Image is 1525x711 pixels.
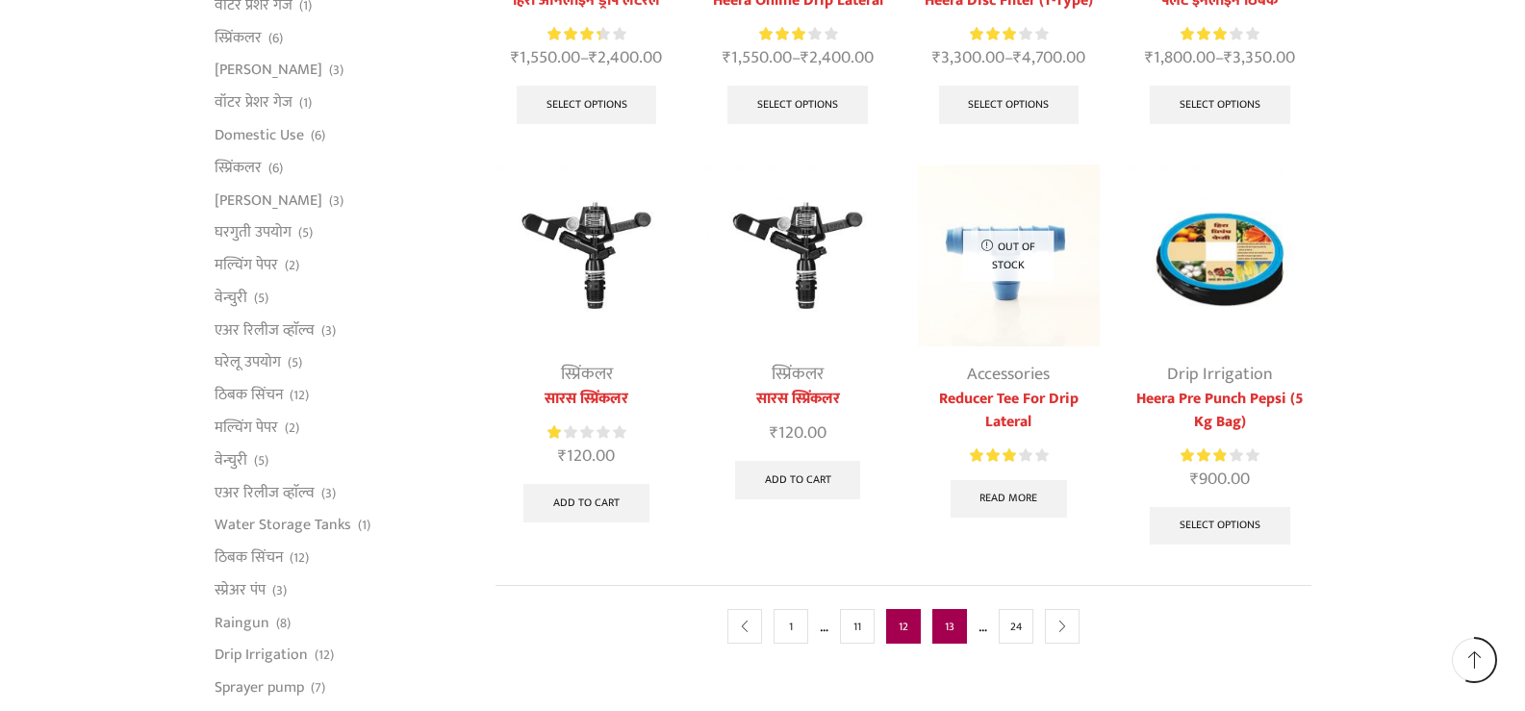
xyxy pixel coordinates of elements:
[1224,43,1295,72] bdi: 3,350.00
[967,360,1050,389] a: Accessories
[290,548,309,568] span: (12)
[215,281,247,314] a: वेन्चुरी
[311,678,325,698] span: (7)
[276,614,291,633] span: (8)
[723,43,792,72] bdi: 1,550.00
[970,24,1017,44] span: Rated out of 5
[215,216,292,249] a: घरगुती उपयोग
[727,86,868,124] a: Select options for “Heera Online Drip Lateral”
[215,21,262,54] a: स्प्रिंकलर
[298,223,313,242] span: (5)
[268,159,283,178] span: (6)
[1190,465,1199,494] span: ₹
[254,451,268,470] span: (5)
[1013,43,1085,72] bdi: 4,700.00
[1145,43,1215,72] bdi: 1,800.00
[215,672,304,704] a: Sprayer pump
[329,61,343,80] span: (3)
[589,43,662,72] bdi: 2,400.00
[970,445,1048,466] div: Rated 3.00 out of 5
[547,422,625,443] div: Rated 1.00 out of 5
[547,422,563,443] span: Rated out of 5
[1167,360,1273,389] a: Drip Irrigation
[215,54,322,87] a: [PERSON_NAME]
[329,191,343,211] span: (3)
[589,43,597,72] span: ₹
[558,442,567,470] span: ₹
[932,609,967,644] a: Page 13
[759,24,807,44] span: Rated out of 5
[932,43,941,72] span: ₹
[759,24,837,44] div: Rated 3.08 out of 5
[496,45,677,71] span: –
[1181,24,1258,44] div: Rated 3.00 out of 5
[970,24,1048,44] div: Rated 3.00 out of 5
[1150,86,1290,124] a: Select options for “फ्लॅट इनलाईन ठिबक”
[939,86,1080,124] a: Select options for “Heera Disc Filter (T-Type)”
[735,461,861,499] a: Add to cart: “सारस स्प्रिंकलर”
[547,24,625,44] div: Rated 3.40 out of 5
[285,256,299,275] span: (2)
[706,388,888,411] a: सारस स्प्रिंकलर
[774,609,808,644] a: Page 1
[523,484,649,522] a: Add to cart: “सारस स्प्रिंकलर”
[1013,43,1022,72] span: ₹
[951,480,1068,519] a: Select options for “Reducer Tee For Drip Lateral”
[215,314,315,346] a: एअर रिलीज व्हाॅल्व
[970,445,1017,466] span: Rated out of 5
[358,516,370,535] span: (1)
[496,388,677,411] a: सारस स्प्रिंकलर
[801,43,809,72] span: ₹
[288,353,302,372] span: (5)
[215,476,315,509] a: एअर रिलीज व्हाॅल्व
[215,249,278,282] a: मल्चिंग पेपर
[268,29,283,48] span: (6)
[321,321,336,341] span: (3)
[517,86,657,124] a: Select options for “हिरा ऑनलाईन ड्रीप लॅटरल”
[770,419,826,447] bdi: 120.00
[321,484,336,503] span: (3)
[1190,465,1250,494] bdi: 900.00
[918,388,1100,434] a: Reducer Tee For Drip Lateral
[272,581,287,600] span: (3)
[215,606,269,639] a: Raingun
[1224,43,1233,72] span: ₹
[511,43,580,72] bdi: 1,550.00
[1150,507,1290,546] a: Select options for “Heera Pre Punch Pepsi (5 Kg Bag)”
[561,360,613,389] a: स्प्रिंकलर
[932,43,1004,72] bdi: 3,300.00
[840,609,875,644] a: Page 11
[496,165,677,346] img: saras sprinkler
[496,585,1311,667] nav: Product Pagination
[311,126,325,145] span: (6)
[215,411,278,444] a: मल्चिंग पेपर
[979,614,987,639] span: …
[299,93,312,113] span: (1)
[558,442,615,470] bdi: 120.00
[215,542,283,574] a: ठिबक सिंचन
[963,230,1055,281] p: Out of stock
[1181,445,1258,466] div: Rated 2.86 out of 5
[215,151,262,184] a: स्प्रिंकलर
[215,573,266,606] a: स्प्रेअर पंप
[215,509,351,542] a: Water Storage Tanks
[215,444,247,476] a: वेन्चुरी
[770,419,778,447] span: ₹
[772,360,824,389] a: स्प्रिंकलर
[1129,165,1310,346] img: Heera Pre Punch Pepsi
[1129,45,1310,71] span: –
[215,87,292,119] a: वॉटर प्रेशर गेज
[215,379,283,412] a: ठिबक सिंचन
[801,43,874,72] bdi: 2,400.00
[547,24,600,44] span: Rated out of 5
[315,646,334,665] span: (12)
[1145,43,1154,72] span: ₹
[918,45,1100,71] span: –
[215,184,322,216] a: [PERSON_NAME]
[285,419,299,438] span: (2)
[290,386,309,405] span: (12)
[706,165,888,346] img: saras sprinkler
[215,346,281,379] a: घरेलू उपयोग
[1181,24,1228,44] span: Rated out of 5
[1129,388,1310,434] a: Heera Pre Punch Pepsi (5 Kg Bag)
